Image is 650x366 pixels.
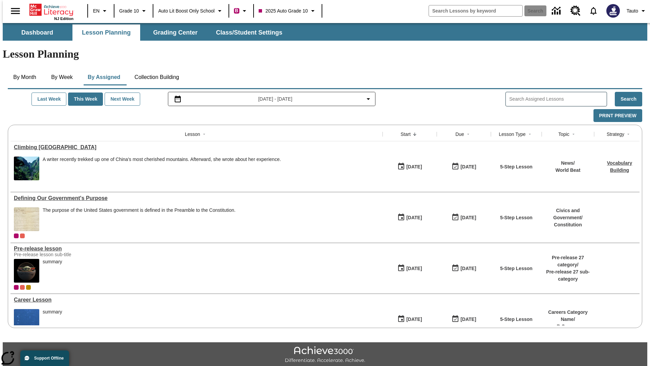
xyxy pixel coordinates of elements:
[624,130,632,138] button: Sort
[14,246,379,252] div: Pre-release lesson
[29,3,73,17] a: Home
[14,207,39,231] img: This historic document written in calligraphic script on aged parchment, is the Preamble of the C...
[406,163,422,171] div: [DATE]
[624,5,650,17] button: Profile/Settings
[545,323,591,330] p: B Careers
[449,313,478,326] button: 01/17/26: Last day the lesson can be accessed
[14,144,379,150] div: Climbing Mount Tai
[14,309,39,333] img: fish
[558,131,569,138] div: Topic
[406,213,422,222] div: [DATE]
[429,5,522,16] input: search field
[43,259,62,265] div: summary
[499,131,525,138] div: Lesson Type
[615,92,642,106] button: Search
[566,2,585,20] a: Resource Center, Will open in new tab
[14,195,379,201] div: Defining Our Government's Purpose
[82,69,126,85] button: By Assigned
[3,48,647,60] h1: Lesson Planning
[395,262,424,275] button: 01/22/25: First time the lesson was available
[20,285,25,290] span: OL 2025 Auto Grade 11
[93,7,100,15] span: EN
[14,285,19,290] div: Current Class
[14,157,39,180] img: 6000 stone steps to climb Mount Tai in Chinese countryside
[14,297,379,303] a: Career Lesson, Lessons
[545,254,591,268] p: Pre-release 27 category /
[200,130,208,138] button: Sort
[602,2,624,20] button: Select a new avatar
[231,5,251,17] button: Boost Class color is violet red. Change class color
[43,207,236,231] div: The purpose of the United States government is defined in the Preamble to the Constitution.
[43,259,62,283] div: summary
[460,315,476,324] div: [DATE]
[556,167,581,174] p: World Beat
[43,157,281,180] div: A writer recently trekked up one of China's most cherished mountains. Afterward, she wrote about ...
[500,163,533,170] p: 5-Step Lesson
[235,6,238,15] span: B
[20,350,69,366] button: Support Offline
[14,297,379,303] div: Career Lesson
[31,93,66,106] button: Last Week
[460,163,476,171] div: [DATE]
[526,130,534,138] button: Sort
[155,5,226,17] button: School: Auto Lit Boost only School, Select your school
[449,211,478,224] button: 03/31/26: Last day the lesson can be accessed
[105,93,140,106] button: Next Week
[3,23,647,41] div: SubNavbar
[593,109,642,122] button: Print Preview
[607,160,632,173] a: Vocabulary Building
[500,316,533,323] p: 5-Step Lesson
[464,130,472,138] button: Sort
[129,69,185,85] button: Collection Building
[14,246,379,252] a: Pre-release lesson, Lessons
[545,268,591,283] p: Pre-release 27 sub-category
[14,144,379,150] a: Climbing Mount Tai, Lessons
[256,5,320,17] button: Class: 2025 Auto Grade 10, Select your class
[34,356,64,361] span: Support Offline
[158,7,215,15] span: Auto Lit Boost only School
[14,195,379,201] a: Defining Our Government's Purpose, Lessons
[72,24,140,41] button: Lesson Planning
[142,24,209,41] button: Grading Center
[259,7,308,15] span: 2025 Auto Grade 10
[29,2,73,21] div: Home
[585,2,602,20] a: Notifications
[607,131,624,138] div: Strategy
[68,93,103,106] button: This Week
[606,4,620,18] img: Avatar
[449,262,478,275] button: 01/25/26: Last day the lesson can be accessed
[395,313,424,326] button: 01/13/25: First time the lesson was available
[3,24,71,41] button: Dashboard
[460,213,476,222] div: [DATE]
[26,285,31,290] div: New 2025 class
[449,160,478,173] button: 06/30/26: Last day the lesson can be accessed
[20,233,25,238] div: OL 2025 Auto Grade 11
[8,69,42,85] button: By Month
[509,94,607,104] input: Search Assigned Lessons
[5,1,25,21] button: Open side menu
[211,24,288,41] button: Class/Student Settings
[569,130,578,138] button: Sort
[43,157,281,162] div: A writer recently trekked up one of China's most cherished mountains. Afterward, she wrote about ...
[545,221,591,228] p: Constitution
[500,265,533,272] p: 5-Step Lesson
[116,5,151,17] button: Grade: Grade 10, Select a grade
[285,346,365,364] img: Achieve3000 Differentiate Accelerate Achieve
[14,259,39,283] img: hero alt text
[14,233,19,238] div: Current Class
[171,95,373,103] button: Select the date range menu item
[43,207,236,213] div: The purpose of the United States government is defined in the Preamble to the Constitution.
[395,211,424,224] button: 07/01/25: First time the lesson was available
[43,309,62,315] div: summary
[14,252,115,257] div: Pre-release lesson sub-title
[460,264,476,273] div: [DATE]
[54,17,73,21] span: NJ Edition
[500,214,533,221] p: 5-Step Lesson
[455,131,464,138] div: Due
[400,131,411,138] div: Start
